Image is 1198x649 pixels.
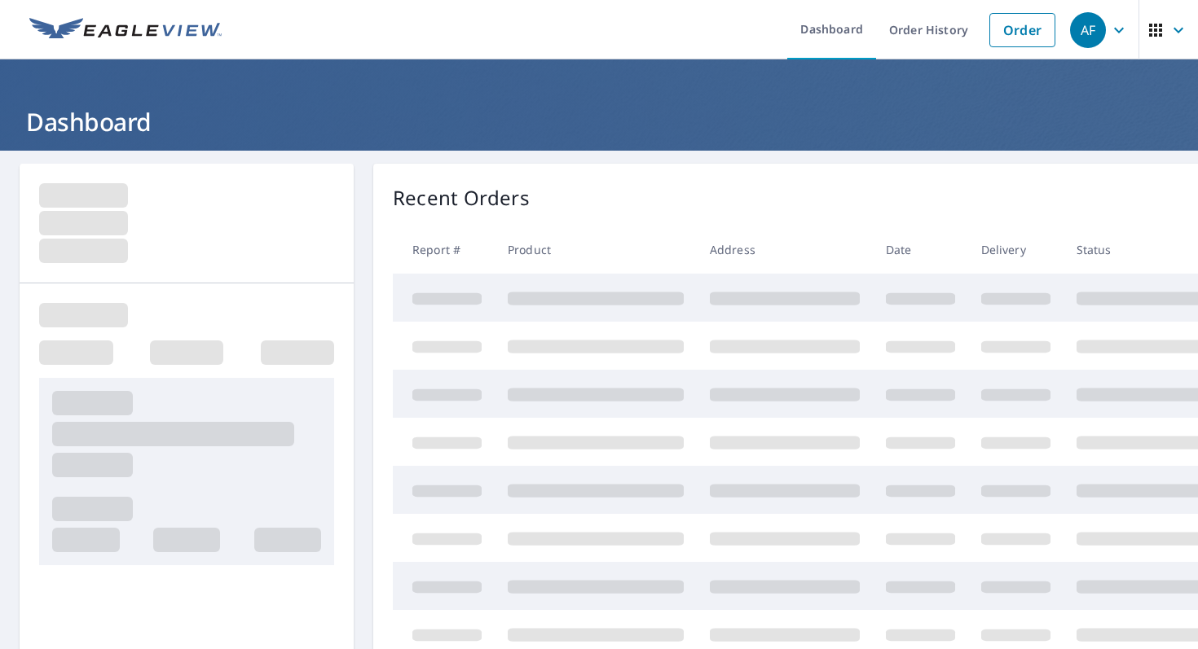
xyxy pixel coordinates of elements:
th: Address [697,226,873,274]
th: Report # [393,226,495,274]
h1: Dashboard [20,105,1178,138]
th: Date [873,226,968,274]
a: Order [989,13,1055,47]
th: Delivery [968,226,1064,274]
img: EV Logo [29,18,222,42]
th: Product [495,226,697,274]
div: AF [1070,12,1106,48]
p: Recent Orders [393,183,530,213]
